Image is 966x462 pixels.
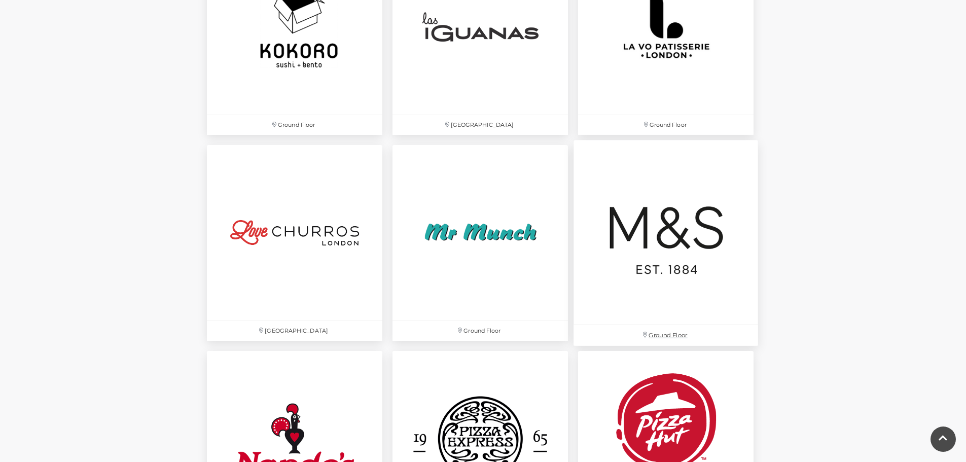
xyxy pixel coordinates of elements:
[387,140,573,346] a: Ground Floor
[392,115,568,135] p: [GEOGRAPHIC_DATA]
[574,325,758,346] p: Ground Floor
[568,135,764,351] a: Ground Floor
[207,115,382,135] p: Ground Floor
[392,321,568,341] p: Ground Floor
[207,321,382,341] p: [GEOGRAPHIC_DATA]
[578,115,754,135] p: Ground Floor
[202,140,387,346] a: [GEOGRAPHIC_DATA]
